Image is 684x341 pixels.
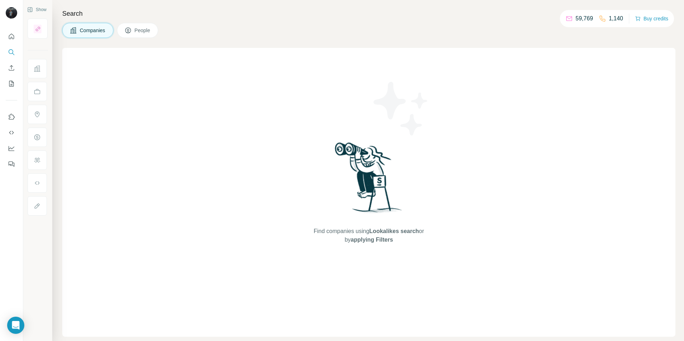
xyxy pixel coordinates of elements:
[22,4,52,15] button: Show
[576,14,593,23] p: 59,769
[6,126,17,139] button: Use Surfe API
[80,27,106,34] span: Companies
[7,317,24,334] div: Open Intercom Messenger
[6,46,17,59] button: Search
[369,228,419,234] span: Lookalikes search
[369,76,433,141] img: Surfe Illustration - Stars
[6,61,17,74] button: Enrich CSV
[6,110,17,123] button: Use Surfe on LinkedIn
[135,27,151,34] span: People
[6,30,17,43] button: Quick start
[351,237,393,243] span: applying Filters
[635,14,668,24] button: Buy credits
[6,77,17,90] button: My lists
[609,14,623,23] p: 1,140
[6,7,17,19] img: Avatar
[6,158,17,170] button: Feedback
[6,142,17,155] button: Dashboard
[62,9,675,19] h4: Search
[332,140,406,220] img: Surfe Illustration - Woman searching with binoculars
[312,227,426,244] span: Find companies using or by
